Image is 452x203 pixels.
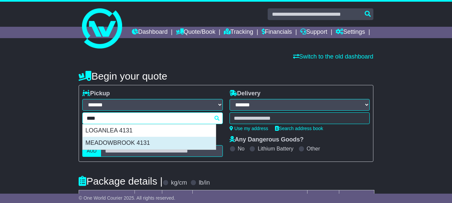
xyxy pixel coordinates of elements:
[293,53,373,60] a: Switch to the old dashboard
[262,27,292,38] a: Financials
[79,195,175,201] span: © One World Courier 2025. All rights reserved.
[82,145,101,157] label: AUD
[224,27,253,38] a: Tracking
[230,126,268,131] a: Use my address
[230,136,304,143] label: Any Dangerous Goods?
[176,27,215,38] a: Quote/Book
[336,27,365,38] a: Settings
[82,112,222,124] typeahead: Please provide city
[230,90,261,97] label: Delivery
[79,71,373,82] h4: Begin your quote
[132,27,168,38] a: Dashboard
[82,90,110,97] label: Pickup
[307,145,320,152] label: Other
[83,124,216,137] div: LOGANLEA 4131
[83,137,216,149] div: MEADOWBROOK 4131
[300,27,327,38] a: Support
[258,145,293,152] label: Lithium Battery
[171,179,187,187] label: kg/cm
[79,176,163,187] h4: Package details |
[199,179,210,187] label: lb/in
[238,145,245,152] label: No
[275,126,323,131] a: Search address book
